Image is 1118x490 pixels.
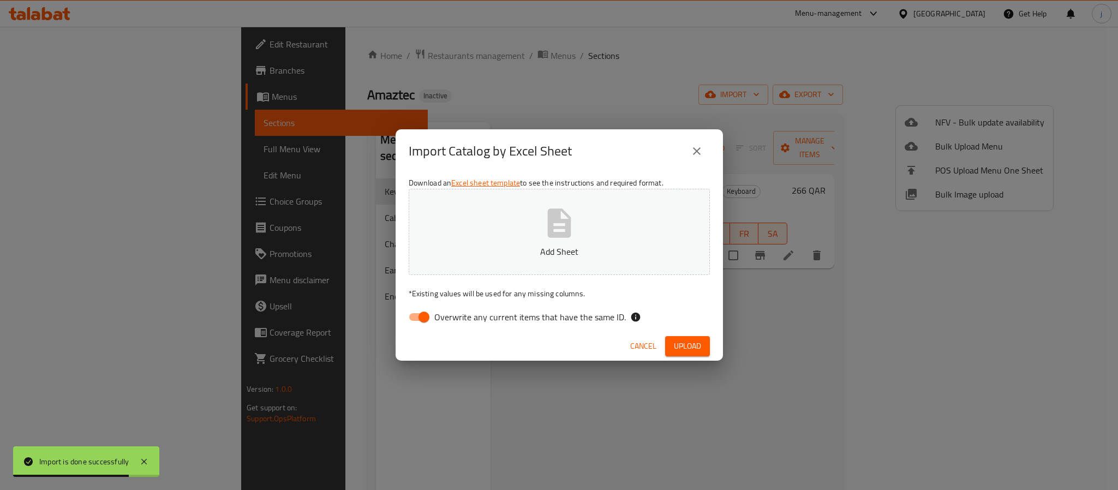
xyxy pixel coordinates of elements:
[434,310,626,324] span: Overwrite any current items that have the same ID.
[39,456,129,468] div: Import is done successfully
[674,339,701,353] span: Upload
[665,336,710,356] button: Upload
[630,339,656,353] span: Cancel
[626,336,661,356] button: Cancel
[451,176,520,190] a: Excel sheet template
[396,173,723,331] div: Download an to see the instructions and required format.
[409,189,710,275] button: Add Sheet
[409,288,710,299] p: Existing values will be used for any missing columns.
[630,312,641,322] svg: If the overwrite option isn't selected, then the items that match an existing ID will be ignored ...
[426,245,693,258] p: Add Sheet
[684,138,710,164] button: close
[409,142,572,160] h2: Import Catalog by Excel Sheet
